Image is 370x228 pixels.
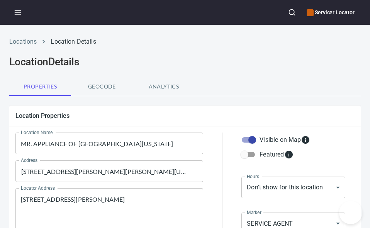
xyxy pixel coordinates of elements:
iframe: Help Scout Beacon - Open [339,201,362,224]
div: Visible on Map [260,135,310,145]
span: Geocode [76,82,128,92]
h5: Location Properties [15,112,355,120]
h2: Location Details [9,56,361,68]
span: Properties [14,82,66,92]
a: Location Details [51,38,96,45]
h6: Servicer Locator [307,8,355,17]
span: Analytics [137,82,190,92]
svg: Featured locations are moved to the top of the search results list. [284,150,294,159]
textarea: [STREET_ADDRESS][PERSON_NAME] [21,196,198,225]
button: color-CE600E [307,9,314,16]
div: Featured [260,150,293,159]
div: Don't show for this location [241,177,345,198]
nav: breadcrumb [9,37,361,46]
a: Locations [9,38,37,45]
svg: Whether the location is visible on the map. [301,135,310,145]
button: Search [283,4,300,21]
